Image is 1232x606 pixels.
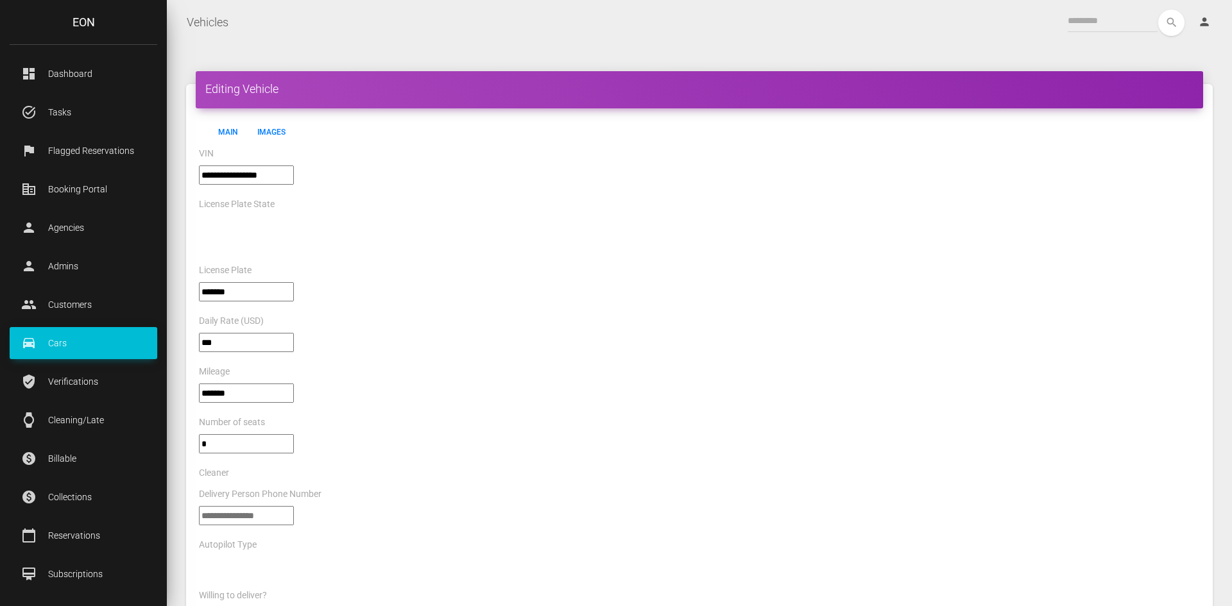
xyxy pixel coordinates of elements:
p: Flagged Reservations [19,141,148,160]
a: person [1188,10,1222,35]
label: Daily Rate (USD) [199,315,264,328]
p: Booking Portal [19,180,148,199]
a: drive_eta Cars [10,327,157,359]
p: Billable [19,449,148,468]
label: Delivery Person Phone Number [199,488,321,501]
p: Reservations [19,526,148,545]
a: task_alt Tasks [10,96,157,128]
a: paid Billable [10,442,157,475]
a: calendar_today Reservations [10,519,157,551]
p: Cars [19,333,148,353]
label: Willing to deliver? [199,589,267,602]
h4: Editing Vehicle [205,81,1193,97]
a: Main [209,118,248,146]
label: Number of seats [199,416,265,429]
a: watch Cleaning/Late [10,404,157,436]
p: Agencies [19,218,148,237]
a: Vehicles [187,6,228,38]
label: Autopilot Type [199,539,257,551]
a: person Admins [10,250,157,282]
a: card_membership Subscriptions [10,558,157,590]
a: flag Flagged Reservations [10,135,157,167]
label: VIN [199,147,214,160]
a: dashboard Dashboard [10,58,157,90]
a: corporate_fare Booking Portal [10,173,157,205]
a: people Customers [10,289,157,321]
p: Dashboard [19,64,148,83]
button: search [1158,10,1185,36]
p: Customers [19,295,148,314]
p: Admins [19,257,148,276]
p: Collections [19,487,148,507]
a: verified_user Verifications [10,366,157,398]
label: Mileage [199,366,230,378]
p: Tasks [19,103,148,122]
label: License Plate State [199,198,275,211]
a: person Agencies [10,212,157,244]
a: paid Collections [10,481,157,513]
a: Images [248,118,295,146]
label: License Plate [199,264,252,277]
i: person [1198,15,1211,28]
p: Subscriptions [19,564,148,584]
label: Cleaner [199,467,229,480]
p: Verifications [19,372,148,391]
p: Cleaning/Late [19,410,148,430]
